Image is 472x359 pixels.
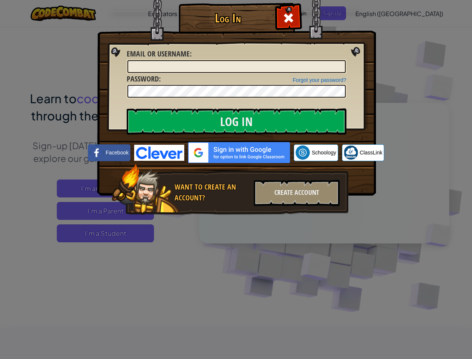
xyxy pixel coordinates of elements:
[344,145,358,160] img: classlink-logo-small.png
[134,145,184,161] img: clever-logo-blue.png
[106,149,129,156] span: Facebook
[360,149,383,156] span: ClassLink
[254,180,340,206] div: Create Account
[127,49,190,59] span: Email or Username
[175,182,249,203] div: Want to create an account?
[188,142,290,163] img: gplus_sso_button2.svg
[296,145,310,160] img: schoology.png
[127,74,159,84] span: Password
[127,108,346,135] input: Log In
[312,149,336,156] span: Schoology
[127,74,161,85] label: :
[293,77,346,83] a: Forgot your password?
[90,145,104,160] img: facebook_small.png
[181,12,276,25] h1: Log In
[127,49,192,59] label: :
